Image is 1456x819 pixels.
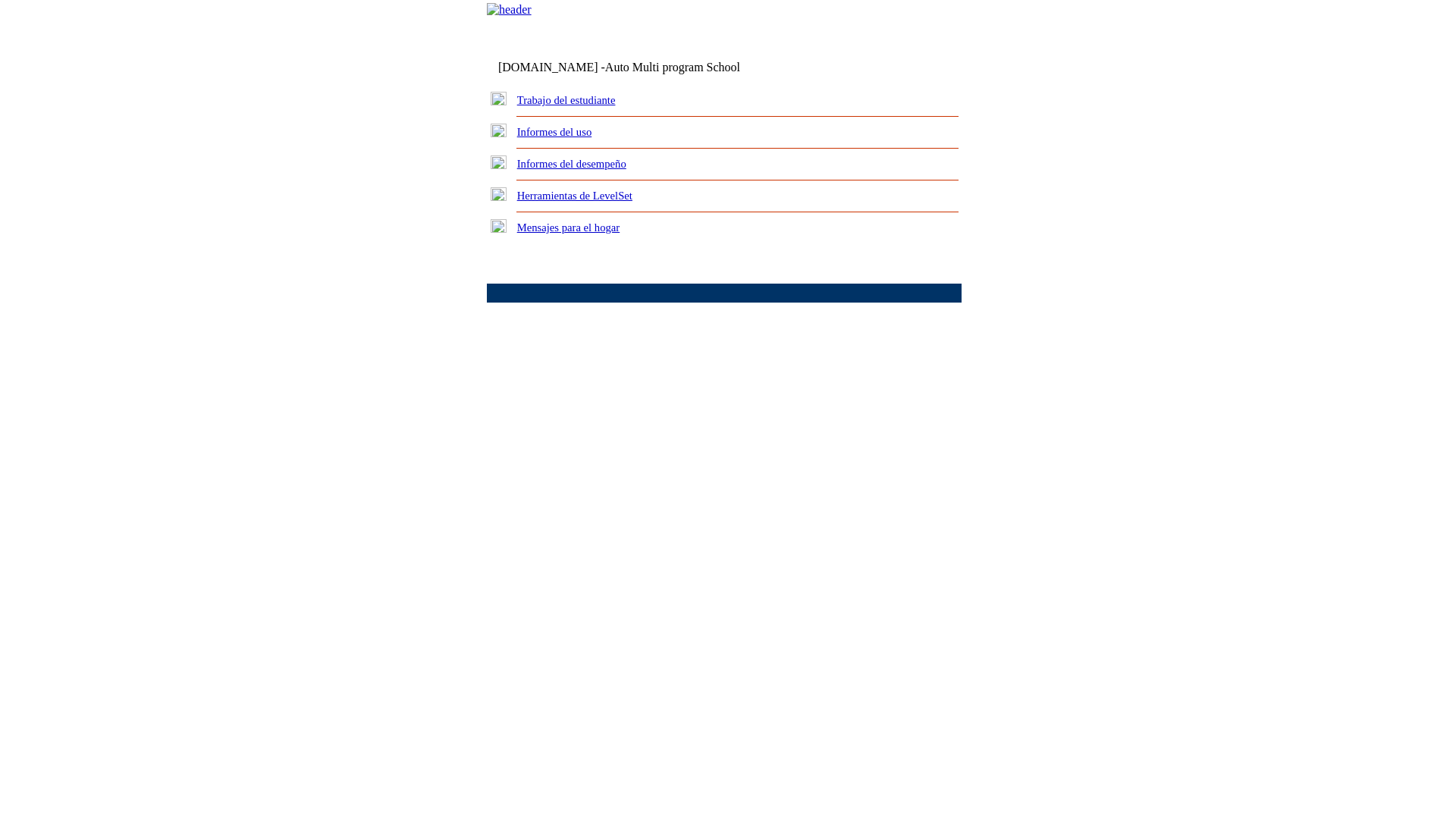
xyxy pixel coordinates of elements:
a: Informes del uso [517,126,592,138]
img: plus.gif [491,219,507,233]
a: Informes del desempeño [517,158,626,170]
img: header [487,3,532,17]
a: Mensajes para el hogar [517,221,620,234]
td: [DOMAIN_NAME] - [498,61,777,74]
img: plus.gif [491,92,507,105]
a: Herramientas de LevelSet [517,190,632,202]
img: plus.gif [491,124,507,137]
img: plus.gif [491,155,507,169]
a: Trabajo del estudiante [517,94,616,106]
nobr: Auto Multi program School [605,61,740,74]
img: plus.gif [491,187,507,201]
